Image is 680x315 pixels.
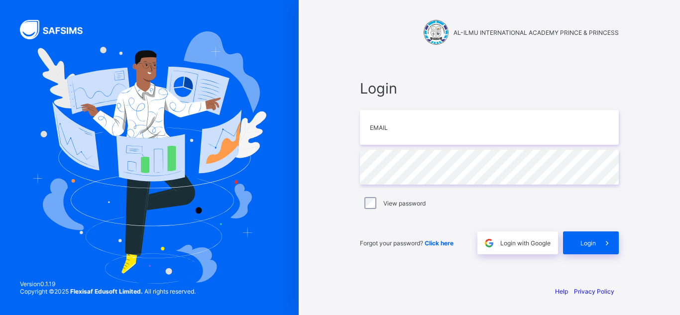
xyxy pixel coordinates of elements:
[32,31,267,283] img: Hero Image
[383,200,426,207] label: View password
[425,239,453,247] a: Click here
[360,80,619,97] span: Login
[574,288,614,295] a: Privacy Policy
[483,237,495,249] img: google.396cfc9801f0270233282035f929180a.svg
[500,239,551,247] span: Login with Google
[453,29,619,36] span: AL-ILMU INTERNATIONAL ACADEMY PRINCE & PRINCESS
[555,288,568,295] a: Help
[360,239,453,247] span: Forgot your password?
[70,288,143,295] strong: Flexisaf Edusoft Limited.
[20,20,95,39] img: SAFSIMS Logo
[20,288,196,295] span: Copyright © 2025 All rights reserved.
[580,239,596,247] span: Login
[20,280,196,288] span: Version 0.1.19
